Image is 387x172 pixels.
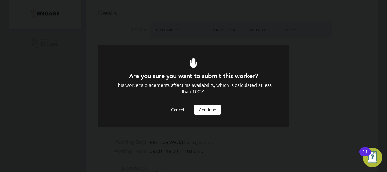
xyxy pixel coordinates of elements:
[362,152,368,160] div: 11
[166,105,189,115] button: Cancel
[363,148,382,167] button: Open Resource Center, 11 new notifications
[114,82,273,95] div: This worker's placements affect his availability, which is calculated at less than 100%.
[194,105,221,115] button: Continue
[114,72,273,80] h1: Are you sure you want to submit this worker?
